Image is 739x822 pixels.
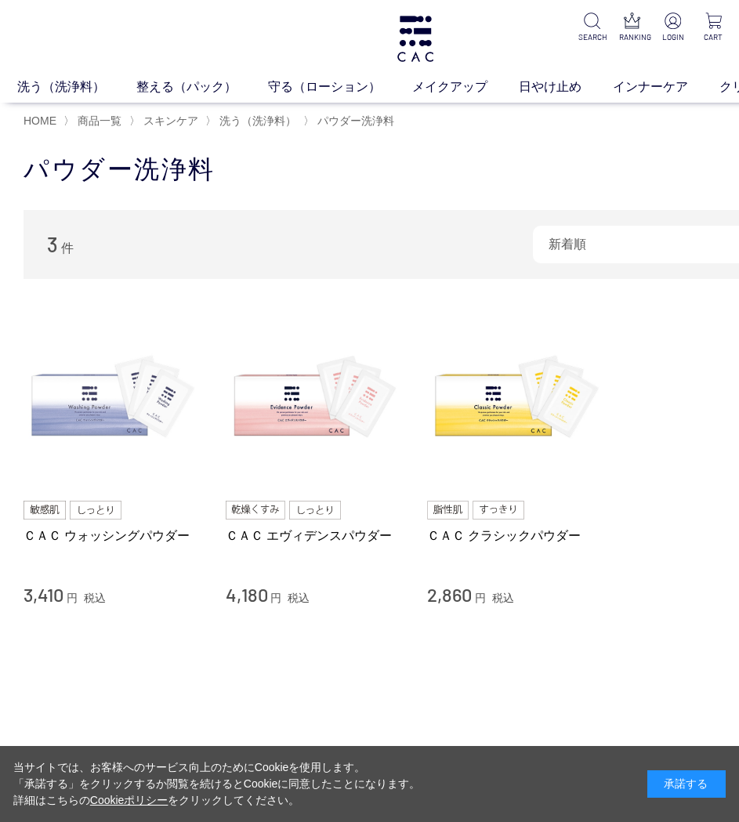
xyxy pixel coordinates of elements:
[205,114,300,129] li: 〉
[70,501,121,520] img: しっとり
[660,31,686,43] p: LOGIN
[660,13,686,43] a: LOGIN
[613,78,719,96] a: インナーケア
[427,583,472,606] span: 2,860
[24,310,202,489] img: ＣＡＣ ウォッシングパウダー
[17,78,136,96] a: 洗う（洗浄料）
[67,592,78,604] span: 円
[24,583,63,606] span: 3,410
[412,78,519,96] a: メイクアップ
[24,501,66,520] img: 敏感肌
[47,232,58,256] span: 3
[647,770,726,798] div: 承諾する
[317,114,394,127] span: パウダー洗浄料
[226,527,404,544] a: ＣＡＣ エヴィデンスパウダー
[24,527,202,544] a: ＣＡＣ ウォッシングパウダー
[578,13,604,43] a: SEARCH
[288,592,310,604] span: 税込
[226,583,268,606] span: 4,180
[140,114,198,127] a: スキンケア
[701,13,726,43] a: CART
[427,310,606,489] img: ＣＡＣ クラシックパウダー
[475,592,486,604] span: 円
[619,13,645,43] a: RANKING
[216,114,296,127] a: 洗う（洗浄料）
[226,310,404,489] img: ＣＡＣ エヴィデンスパウダー
[492,592,514,604] span: 税込
[473,501,524,520] img: すっきり
[701,31,726,43] p: CART
[519,78,613,96] a: 日やけ止め
[13,759,421,809] div: 当サイトでは、お客様へのサービス向上のためにCookieを使用します。 「承諾する」をクリックするか閲覧を続けるとCookieに同意したことになります。 詳細はこちらの をクリックしてください。
[268,78,412,96] a: 守る（ローション）
[427,501,469,520] img: 脂性肌
[84,592,106,604] span: 税込
[219,114,296,127] span: 洗う（洗浄料）
[303,114,398,129] li: 〉
[270,592,281,604] span: 円
[90,794,168,806] a: Cookieポリシー
[24,114,56,127] a: HOME
[395,16,436,62] img: logo
[289,501,341,520] img: しっとり
[63,114,125,129] li: 〉
[129,114,202,129] li: 〉
[619,31,645,43] p: RANKING
[61,241,74,255] span: 件
[578,31,604,43] p: SEARCH
[136,78,268,96] a: 整える（パック）
[314,114,394,127] a: パウダー洗浄料
[427,527,606,544] a: ＣＡＣ クラシックパウダー
[78,114,121,127] span: 商品一覧
[143,114,198,127] span: スキンケア
[74,114,121,127] a: 商品一覧
[226,501,286,520] img: 乾燥くすみ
